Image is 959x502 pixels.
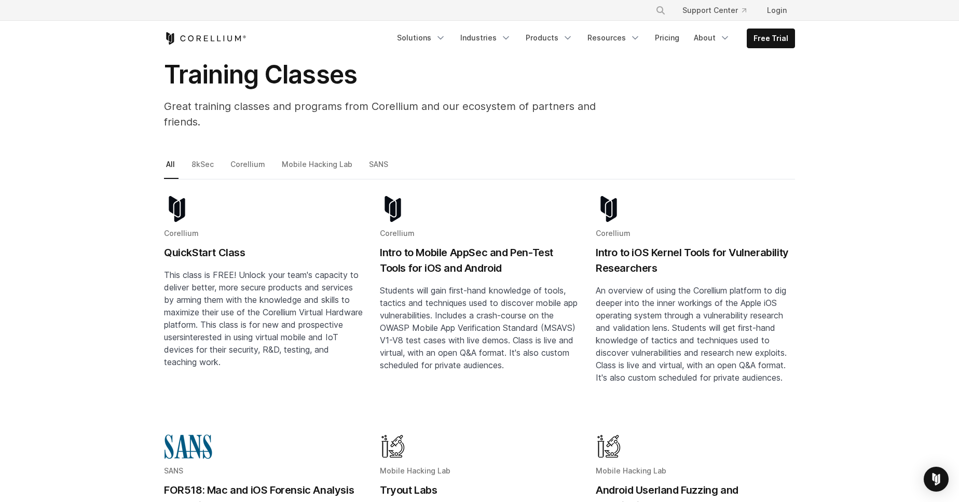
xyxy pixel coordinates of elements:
span: Corellium [596,229,631,238]
a: 8kSec [189,158,217,179]
a: Blog post summary: Intro to iOS Kernel Tools for Vulnerability Researchers [596,196,795,417]
span: Corellium [164,229,199,238]
a: About [688,29,736,47]
h2: QuickStart Class [164,245,363,260]
span: interested in using virtual mobile and IoT devices for their security, R&D, testing, and teaching... [164,332,338,367]
a: Corellium [228,158,269,179]
img: corellium-logo-icon-dark [380,196,406,222]
a: SANS [367,158,392,179]
a: Products [519,29,579,47]
div: Navigation Menu [643,1,795,20]
a: Solutions [391,29,452,47]
span: SANS [164,466,183,475]
img: corellium-logo-icon-dark [164,196,190,222]
div: Open Intercom Messenger [924,467,949,492]
a: Support Center [674,1,755,20]
a: Blog post summary: QuickStart Class [164,196,363,417]
span: Mobile Hacking Lab [380,466,450,475]
div: Navigation Menu [391,29,795,48]
img: corellium-logo-icon-dark [596,196,622,222]
span: Students will gain first-hand knowledge of tools, tactics and techniques used to discover mobile ... [380,285,578,370]
a: Industries [454,29,517,47]
span: Mobile Hacking Lab [596,466,666,475]
h2: Intro to Mobile AppSec and Pen-Test Tools for iOS and Android [380,245,579,276]
a: Free Trial [747,29,794,48]
a: Login [759,1,795,20]
span: This class is FREE! Unlock your team's capacity to deliver better, more secure products and servi... [164,270,363,342]
a: Resources [581,29,647,47]
a: Pricing [649,29,686,47]
img: Mobile Hacking Lab - Graphic Only [596,434,622,459]
p: Great training classes and programs from Corellium and our ecosystem of partners and friends. [164,99,631,130]
a: Blog post summary: Intro to Mobile AppSec and Pen-Test Tools for iOS and Android [380,196,579,417]
h1: Training Classes [164,59,631,90]
img: Mobile Hacking Lab - Graphic Only [380,434,406,459]
span: An overview of using the Corellium platform to dig deeper into the inner workings of the Apple iO... [596,285,787,383]
img: sans-logo-cropped [164,434,213,459]
h2: Tryout Labs [380,482,579,498]
a: Corellium Home [164,32,246,45]
a: All [164,158,179,179]
a: Mobile Hacking Lab [280,158,356,179]
span: Corellium [380,229,415,238]
button: Search [651,1,670,20]
h2: Intro to iOS Kernel Tools for Vulnerability Researchers [596,245,795,276]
